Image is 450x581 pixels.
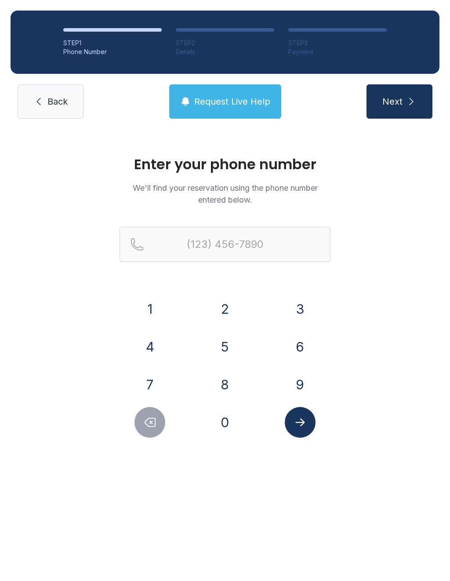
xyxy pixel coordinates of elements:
[63,47,162,56] div: Phone Number
[134,331,165,362] button: 4
[285,407,316,438] button: Submit lookup form
[382,95,403,108] span: Next
[120,157,330,171] h1: Enter your phone number
[120,182,330,206] p: We'll find your reservation using the phone number entered below.
[194,95,270,108] span: Request Live Help
[176,39,274,47] div: STEP 2
[285,294,316,324] button: 3
[285,369,316,400] button: 9
[63,39,162,47] div: STEP 1
[285,331,316,362] button: 6
[288,47,387,56] div: Payment
[134,407,165,438] button: Delete number
[210,294,240,324] button: 2
[47,95,68,108] span: Back
[134,294,165,324] button: 1
[210,407,240,438] button: 0
[134,369,165,400] button: 7
[176,47,274,56] div: Details
[288,39,387,47] div: STEP 3
[120,227,330,262] input: Reservation phone number
[210,331,240,362] button: 5
[210,369,240,400] button: 8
